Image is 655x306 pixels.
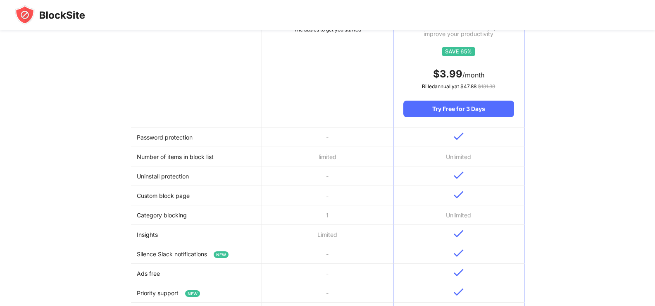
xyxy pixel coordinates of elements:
[403,101,514,117] div: Try Free for 3 Days
[454,249,464,257] img: v-blue.svg
[454,133,464,140] img: v-blue.svg
[442,47,475,56] img: save65.svg
[262,205,393,225] td: 1
[454,288,464,296] img: v-blue.svg
[478,83,495,89] span: $ 131.88
[433,68,462,80] span: $ 3.99
[131,147,262,166] td: Number of items in block list
[131,225,262,244] td: Insights
[454,269,464,277] img: v-blue.svg
[454,230,464,238] img: v-blue.svg
[403,67,514,81] div: /month
[131,244,262,264] td: Silence Slack notifications
[262,225,393,244] td: Limited
[262,166,393,186] td: -
[262,264,393,283] td: -
[15,5,85,25] img: blocksite-icon-black.svg
[262,128,393,147] td: -
[262,283,393,303] td: -
[131,128,262,147] td: Password protection
[131,205,262,225] td: Category blocking
[262,244,393,264] td: -
[403,82,514,91] div: Billed annually at $ 47.88
[214,251,229,258] span: NEW
[185,290,200,297] span: NEW
[262,186,393,205] td: -
[403,24,514,37] div: Get all features that can help you improve your productivity
[393,147,524,166] td: Unlimited
[262,147,393,166] td: limited
[131,166,262,186] td: Uninstall protection
[393,205,524,225] td: Unlimited
[131,283,262,303] td: Priority support
[131,186,262,205] td: Custom block page
[454,191,464,199] img: v-blue.svg
[454,171,464,179] img: v-blue.svg
[262,26,393,34] div: The basics to get you started
[131,264,262,283] td: Ads free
